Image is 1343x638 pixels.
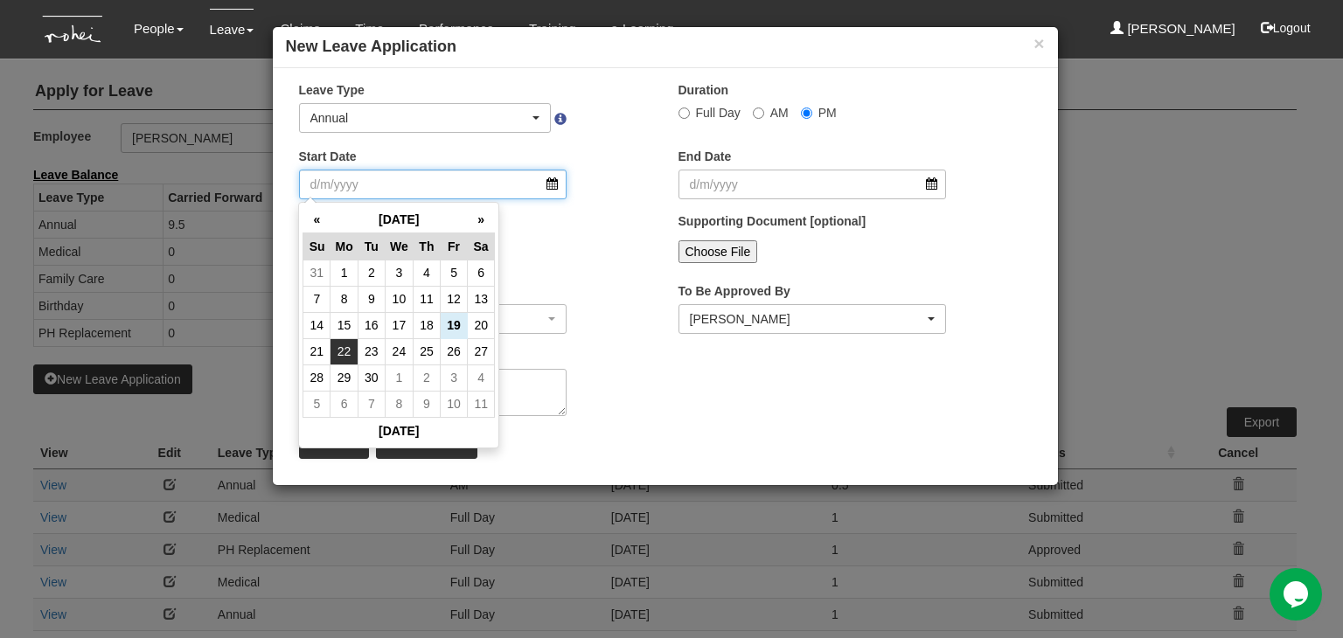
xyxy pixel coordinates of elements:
[385,391,413,417] td: 8
[303,286,331,312] td: 7
[331,232,358,260] th: Mo
[468,260,495,286] td: 6
[1270,568,1326,621] iframe: chat widget
[303,417,495,444] th: [DATE]
[690,310,925,328] div: [PERSON_NAME]
[385,260,413,286] td: 3
[303,338,331,364] td: 21
[413,260,440,286] td: 4
[385,286,413,312] td: 10
[358,260,385,286] td: 2
[310,109,530,127] div: Annual
[303,391,331,417] td: 5
[299,81,365,99] label: Leave Type
[413,338,440,364] td: 25
[331,312,358,338] td: 15
[358,391,385,417] td: 7
[331,286,358,312] td: 8
[331,364,358,391] td: 29
[331,206,468,233] th: [DATE]
[286,38,456,55] b: New Leave Application
[303,206,331,233] th: «
[358,312,385,338] td: 16
[1033,34,1044,52] button: ×
[303,232,331,260] th: Su
[385,312,413,338] td: 17
[468,286,495,312] td: 13
[468,364,495,391] td: 4
[413,312,440,338] td: 18
[331,338,358,364] td: 22
[385,338,413,364] td: 24
[468,391,495,417] td: 11
[678,282,790,300] label: To Be Approved By
[358,364,385,391] td: 30
[413,286,440,312] td: 11
[385,364,413,391] td: 1
[678,170,947,199] input: d/m/yyyy
[678,81,729,99] label: Duration
[331,260,358,286] td: 1
[413,232,440,260] th: Th
[678,304,947,334] button: Daniel Low
[299,148,357,165] label: Start Date
[299,170,567,199] input: d/m/yyyy
[440,338,467,364] td: 26
[299,103,552,133] button: Annual
[358,232,385,260] th: Tu
[770,106,789,120] span: AM
[440,312,467,338] td: 19
[440,364,467,391] td: 3
[818,106,837,120] span: PM
[358,338,385,364] td: 23
[468,232,495,260] th: Sa
[385,232,413,260] th: We
[440,232,467,260] th: Fr
[696,106,741,120] span: Full Day
[358,286,385,312] td: 9
[678,212,866,230] label: Supporting Document [optional]
[440,260,467,286] td: 5
[303,364,331,391] td: 28
[468,312,495,338] td: 20
[303,312,331,338] td: 14
[413,391,440,417] td: 9
[331,391,358,417] td: 6
[678,240,758,263] input: Choose File
[468,206,495,233] th: »
[440,391,467,417] td: 10
[303,260,331,286] td: 31
[468,338,495,364] td: 27
[413,364,440,391] td: 2
[678,148,732,165] label: End Date
[440,286,467,312] td: 12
